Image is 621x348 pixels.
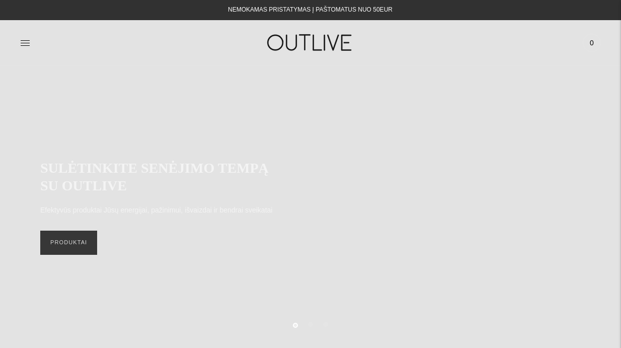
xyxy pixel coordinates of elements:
span: 0 [585,36,599,50]
h2: SULĖTINKITE SENĖJIMO TEMPĄ SU OUTLIVE [40,159,282,194]
p: Efektyvūs produktai Jūsų energijai, pažinimui, išvaizdai ir bendrai sveikatai [40,204,272,217]
div: NEMOKAMAS PRISTATYMAS Į PAŠTOMATUS NUO 50EUR [228,4,393,16]
button: Move carousel to slide 2 [308,322,313,327]
img: OUTLIVE [248,25,373,60]
button: Move carousel to slide 1 [293,323,298,328]
button: Move carousel to slide 3 [323,322,328,327]
a: PRODUKTAI [40,231,97,255]
a: 0 [583,32,601,54]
